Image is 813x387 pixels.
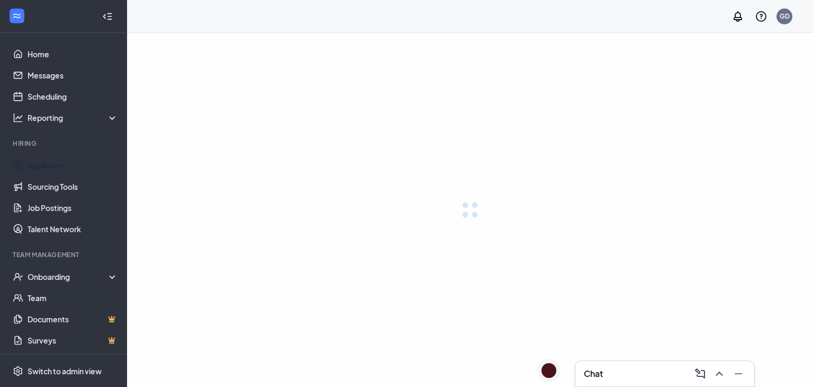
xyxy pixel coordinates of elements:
[729,365,746,382] button: Minimize
[28,287,118,309] a: Team
[28,271,119,282] div: Onboarding
[28,366,102,376] div: Switch to admin view
[584,368,603,380] h3: Chat
[732,367,745,380] svg: Minimize
[691,365,708,382] button: ComposeMessage
[28,155,118,176] a: Applicants
[13,271,23,282] svg: UserCheck
[28,112,119,123] div: Reporting
[28,197,118,218] a: Job Postings
[28,330,118,351] a: SurveysCrown
[731,10,744,23] svg: Notifications
[28,309,118,330] a: DocumentsCrown
[755,10,767,23] svg: QuestionInfo
[13,366,23,376] svg: Settings
[102,11,113,22] svg: Collapse
[13,250,116,259] div: Team Management
[28,65,118,86] a: Messages
[28,86,118,107] a: Scheduling
[13,139,116,148] div: Hiring
[13,112,23,123] svg: Analysis
[28,43,118,65] a: Home
[12,11,22,21] svg: WorkstreamLogo
[780,12,790,21] div: GD
[710,365,727,382] button: ChevronUp
[713,367,726,380] svg: ChevronUp
[28,176,118,197] a: Sourcing Tools
[28,218,118,240] a: Talent Network
[694,367,707,380] svg: ComposeMessage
